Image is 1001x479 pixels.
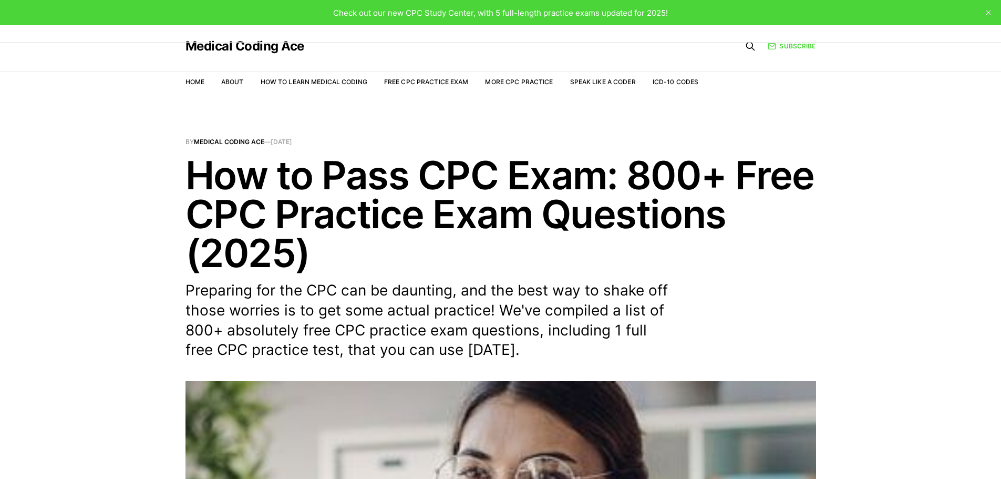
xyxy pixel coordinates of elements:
[485,78,553,86] a: More CPC Practice
[185,40,304,53] a: Medical Coding Ace
[271,138,292,146] time: [DATE]
[980,4,997,21] button: close
[570,78,636,86] a: Speak Like a Coder
[261,78,367,86] a: How to Learn Medical Coding
[221,78,244,86] a: About
[185,156,816,272] h1: How to Pass CPC Exam: 800+ Free CPC Practice Exam Questions (2025)
[194,138,264,146] a: Medical Coding Ace
[185,139,816,145] span: By —
[333,8,668,18] span: Check out our new CPC Study Center, with 5 full-length practice exams updated for 2025!
[185,281,669,360] p: Preparing for the CPC can be daunting, and the best way to shake off those worries is to get some...
[185,78,204,86] a: Home
[384,78,469,86] a: Free CPC Practice Exam
[830,427,1001,479] iframe: portal-trigger
[768,41,816,51] a: Subscribe
[653,78,698,86] a: ICD-10 Codes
